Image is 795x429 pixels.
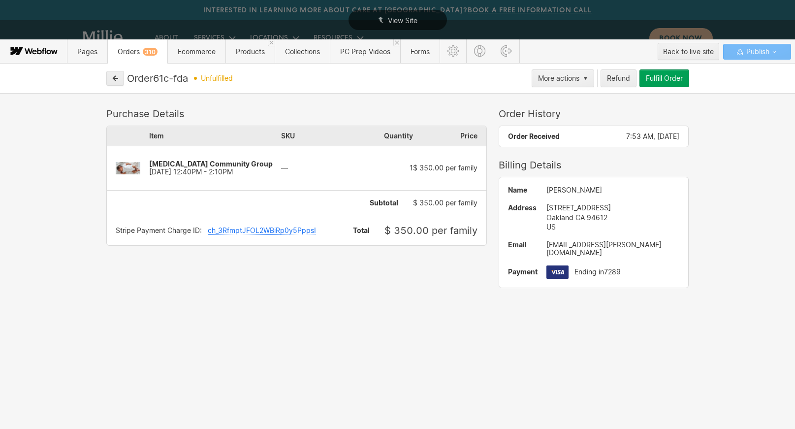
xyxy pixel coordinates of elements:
span: $ 350.00 per family [413,164,477,172]
span: Subtotal [370,199,398,207]
div: Purchase Details [106,108,487,120]
div: Item [149,126,281,146]
span: PC Prep Videos [340,47,390,56]
span: Order Received [508,132,560,140]
div: Stripe Payment Charge ID: [116,227,202,235]
div: ch_3RfmptJFOL2WBiRp0y5PppsI [208,227,316,235]
div: Order 61c-fda [127,72,188,84]
span: Total [353,227,370,234]
button: Back to live site [658,43,719,60]
div: [PERSON_NAME] [546,186,680,194]
button: Fulfill Order [639,69,689,87]
div: SKU [281,126,347,146]
span: Publish [744,44,769,59]
span: Collections [285,47,320,56]
span: Ecommerce [178,47,216,56]
span: View Site [388,16,417,25]
div: Price [413,126,486,146]
a: Close 'PC Prep Videos' tab [393,39,400,46]
img: Postpartum Community Group [107,153,149,183]
div: 310 [143,48,158,56]
div: US [546,222,680,232]
div: 1 [347,164,413,172]
div: Quantity [347,126,413,146]
div: Refund [607,74,630,82]
span: Email [508,241,538,249]
div: More actions [538,74,579,82]
span: 7:53 AM, [DATE] [626,132,679,140]
button: More actions [532,69,594,87]
span: Payment [508,268,538,276]
div: [EMAIL_ADDRESS][PERSON_NAME][DOMAIN_NAME] [546,241,680,257]
div: Order History [499,108,689,120]
div: — [281,164,347,172]
span: $ 350.00 per family [413,198,477,207]
span: [MEDICAL_DATA] Community Group [149,160,273,168]
span: $ 350.00 per family [384,225,477,236]
div: [STREET_ADDRESS] [546,203,680,213]
button: Refund [601,69,636,87]
span: Orders [118,47,158,56]
span: Ending in 7289 [574,268,621,276]
div: Fulfill Order [646,74,683,82]
span: Products [236,47,265,56]
div: Back to live site [663,44,714,59]
div: Billing Details [499,159,689,171]
a: Close 'Products' tab [268,39,275,46]
div: Oakland CA 94612 [546,213,680,223]
span: Pages [77,47,97,56]
span: Forms [411,47,430,56]
span: unfulfilled [201,74,233,82]
span: Name [508,186,538,194]
div: [DATE] 12:40PM - 2:10PM [149,160,281,176]
button: Publish [723,44,791,60]
span: Address [508,203,538,213]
